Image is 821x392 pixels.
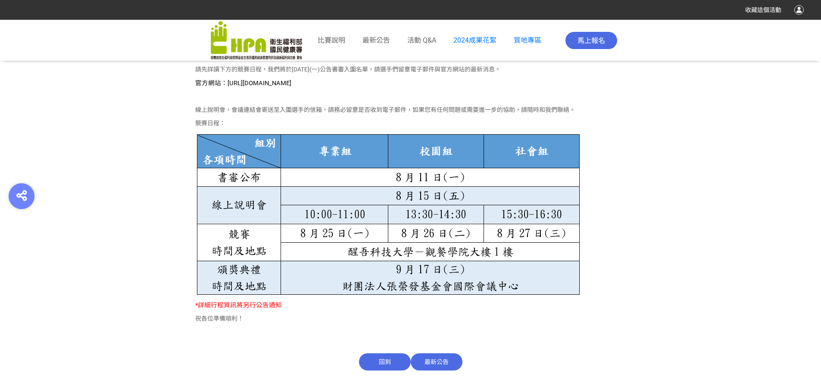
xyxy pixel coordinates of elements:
img: 「2025銀領新食尚 銀養創新料理」競賽 [211,21,302,60]
a: 活動 Q&A [407,35,436,46]
p: 祝各位準備順利！ [195,314,626,323]
a: 質地專區 [514,36,541,44]
span: 活動 Q&A [407,36,436,44]
a: 回到最新公告 [359,358,462,365]
span: 馬上報名 [578,37,605,45]
button: 馬上報名 [565,32,617,49]
span: 比賽說明 [318,36,345,44]
span: 最新公告 [411,353,462,370]
a: 2024成果花絮 [453,36,496,44]
span: 官方網站：[URL][DOMAIN_NAME] [195,79,291,87]
img: 538dc326-6cf6-4867-b91e-4203e53a8a2d.png [195,132,581,296]
p: 競賽日程： [195,119,626,128]
p: 請先詳讀下方的競賽日程，我們將於[DATE](一)公告書審入圍名單，請選手們留意電子郵件與官方網站的最新消息。 [195,65,626,74]
a: 比賽說明 [318,35,345,46]
span: *詳細行程資訊將另行公告通知 [195,301,282,309]
span: 收藏這個活動 [745,6,781,13]
span: 最新公告 [362,36,390,44]
p: 線上說明會，會議連結會寄送至入圍選手的信箱，請務必留意是否收到電子郵件，如果您有任何問題或需要進一步的協助，請隨時和我們聯絡。 [195,105,626,114]
a: 最新公告 [362,35,390,46]
span: 回到 [359,353,411,370]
